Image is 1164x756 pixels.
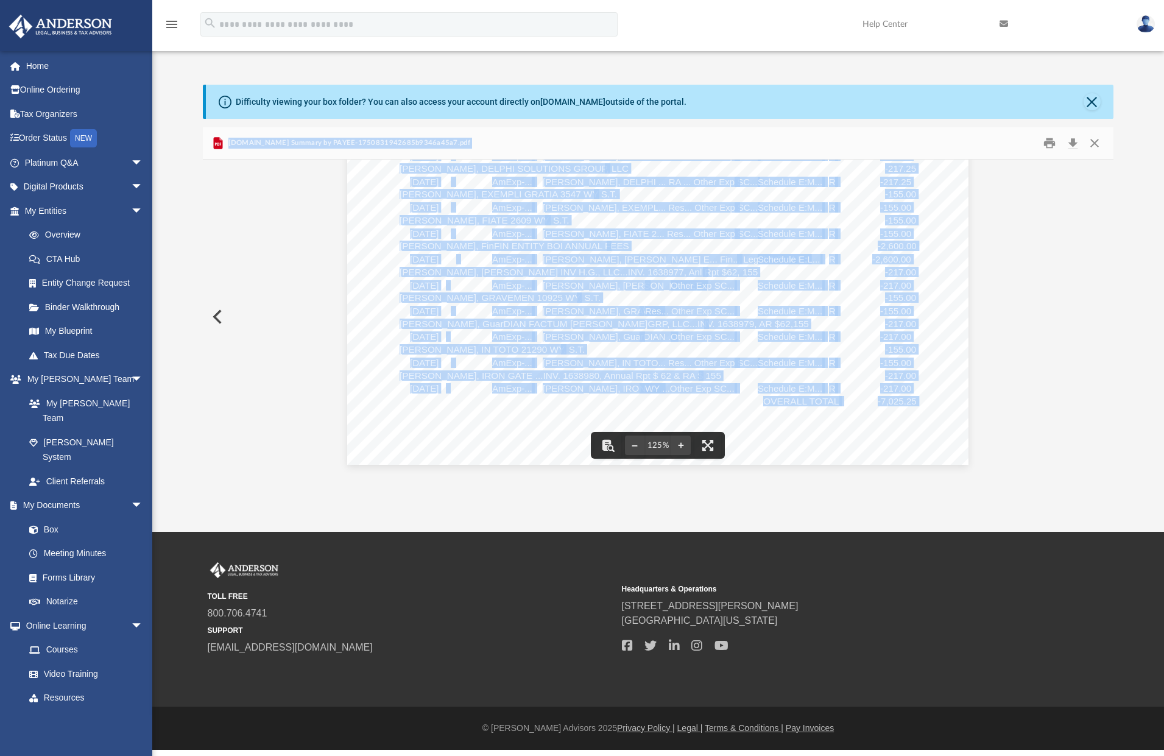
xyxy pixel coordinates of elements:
div: File preview [203,160,1113,474]
button: Zoom out [625,432,644,459]
span: [DATE] [410,358,439,367]
a: Box [17,517,149,542]
span: Schedule E:M... [758,151,822,160]
a: 800.706.4741 [208,608,267,618]
span: Schedule E:M... [758,384,822,393]
span: -217.00 [880,384,911,393]
span: [PERSON_NAME], DELPHI ... RA ... Other Exp SC... [543,177,758,186]
span: R [829,332,836,341]
a: Legal | [677,723,703,733]
span: [DATE] [410,306,439,316]
span: arrow_drop_down [131,367,155,392]
span: R [829,203,836,212]
span: AmExp-... [492,384,532,393]
button: Print [1038,134,1062,153]
span: Res... Other Exp SC... [645,306,735,316]
a: Meeting Minutes [17,542,155,566]
a: My Blueprint [17,319,155,344]
span: -155.00 [885,189,916,199]
span: [PERSON_NAME], EXEMPLI GRATIA 3547 WY S.T. [400,189,617,199]
div: Current zoom level [644,442,671,450]
span: AmExp-... [492,203,532,212]
span: R [829,177,836,186]
a: Online Learningarrow_drop_down [9,613,155,638]
button: Zoom in [671,432,691,459]
span: arrow_drop_down [131,613,155,638]
span: [DATE] [410,229,439,238]
span: -155.00 [880,151,911,160]
a: [EMAIL_ADDRESS][DOMAIN_NAME] [208,642,373,652]
span: [PERSON_NAME], GuarDIAN ... [543,332,675,341]
a: [GEOGRAPHIC_DATA][US_STATE] [622,615,778,626]
span: AmExp-... [492,151,532,160]
span: -2,600.00 [872,255,911,264]
span: R [829,384,836,393]
button: Previous File [203,300,230,334]
i: menu [164,17,179,32]
a: Courses [17,638,155,662]
span: -155.00 [885,216,916,225]
span: AmExp-... [492,255,532,264]
span: [DATE] [410,332,439,341]
a: Home [9,54,161,78]
a: Tax Organizers [9,102,161,126]
span: -217.00 [885,371,916,380]
span: R [829,358,836,367]
span: -217.00 [885,267,916,277]
span: -217.25 [885,164,916,173]
span: [PERSON_NAME], IRON G... [543,384,663,393]
span: arrow_drop_down [131,175,155,200]
img: Anderson Advisors Platinum Portal [5,15,116,38]
button: Close [1084,134,1106,153]
span: -7,025.25 [878,397,917,406]
a: Binder Walkthrough [17,295,161,319]
span: [PERSON_NAME], FinFIN ENTITY BOI ANNUAL FEES [400,241,629,250]
span: -155.00 [880,229,911,238]
a: menu [164,23,179,32]
span: [PERSON_NAME], DELPHI SOLUTIONS GROUP, LLC [400,164,629,173]
a: Online Ordering [9,78,161,102]
span: [DATE] [410,177,439,186]
span: R [829,229,836,238]
span: -217.25 [880,177,911,186]
a: My Documentsarrow_drop_down [9,493,155,518]
a: Digital Productsarrow_drop_down [9,175,161,199]
a: Entity Change Request [17,271,161,295]
small: TOLL FREE [208,591,613,602]
span: [DATE] [410,203,439,212]
span: arrow_drop_down [131,710,155,735]
small: Headquarters & Operations [622,584,1028,595]
span: arrow_drop_down [131,150,155,175]
span: [PERSON_NAME], DE JUR... Res... Other Exp SC... [543,151,758,160]
span: AmExp-... [492,177,532,186]
span: [DATE] [410,384,439,393]
span: -155.00 [880,358,911,367]
span: Other Exp SC... [671,281,735,290]
a: Order StatusNEW [9,126,161,151]
span: AmExp-... [492,281,532,290]
span: R [829,151,836,160]
a: My [PERSON_NAME] Teamarrow_drop_down [9,367,155,392]
span: Schedule E:M... [758,177,822,186]
span: AmExp-... [492,358,532,367]
a: [DOMAIN_NAME] [540,97,605,107]
a: [PERSON_NAME] System [17,430,155,469]
a: Video Training [17,662,149,686]
span: [DATE] [410,151,439,160]
div: Document Viewer [203,160,1113,474]
span: Schedule E:M... [758,281,822,290]
span: R [829,281,836,290]
span: [PERSON_NAME], IRON GATE ...INV. 1638980, Annual Rpt $ 62 & RA $ 155 [400,371,721,380]
a: Tax Due Dates [17,343,161,367]
a: Pay Invoices [786,723,834,733]
a: CTA Hub [17,247,161,271]
img: User Pic [1137,15,1155,33]
span: [PERSON_NAME], EXEMPL... Res... Other Exp SC... [543,203,758,212]
span: -155.00 [880,306,911,316]
span: Schedule E:L... [758,255,820,264]
span: AmExp-... [492,229,532,238]
button: Enter fullscreen [694,432,721,459]
button: Download [1062,134,1084,153]
img: Anderson Advisors Platinum Portal [208,562,281,578]
a: Overview [17,223,161,247]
